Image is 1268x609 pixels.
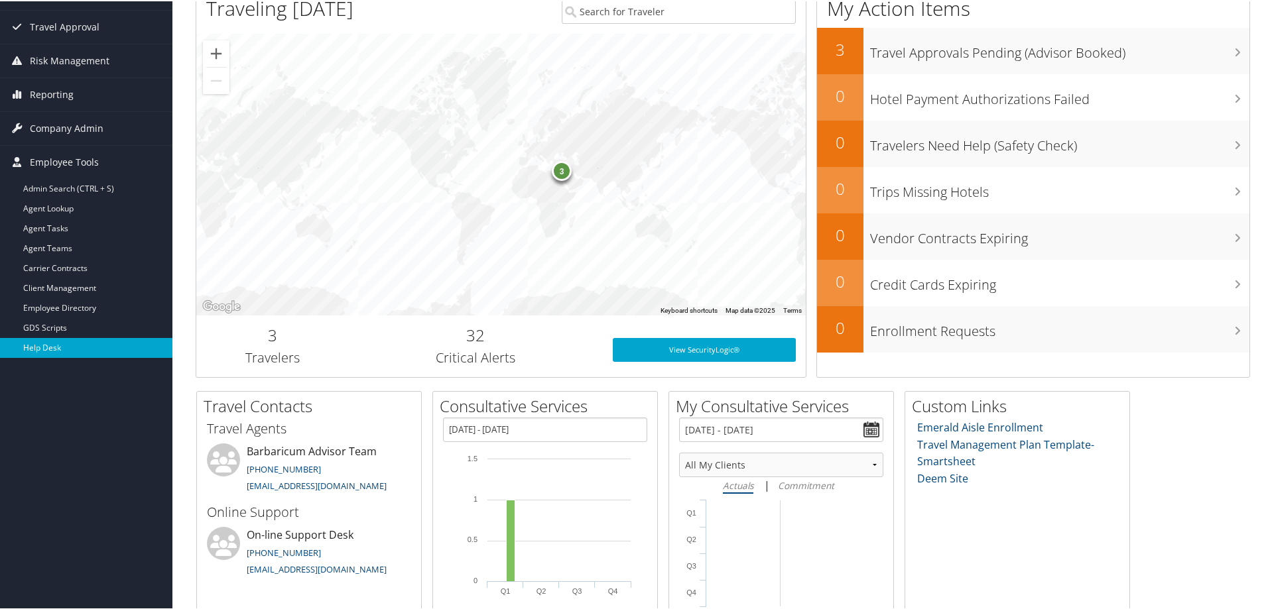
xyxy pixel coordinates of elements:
[870,175,1249,200] h3: Trips Missing Hotels
[30,77,74,110] span: Reporting
[726,305,775,313] span: Map data ©2025
[572,586,582,594] text: Q3
[817,315,863,338] h2: 0
[686,508,696,516] tspan: Q1
[203,66,229,93] button: Zoom out
[206,323,339,345] h2: 3
[817,37,863,60] h2: 3
[870,268,1249,293] h3: Credit Cards Expiring
[30,43,109,76] span: Risk Management
[468,534,477,542] tspan: 0.5
[817,258,1249,305] a: 0Credit Cards Expiring
[817,83,863,106] h2: 0
[870,129,1249,154] h3: Travelers Need Help (Safety Check)
[817,176,863,199] h2: 0
[30,111,103,144] span: Company Admin
[207,502,411,520] h3: Online Support
[247,562,387,574] a: [EMAIL_ADDRESS][DOMAIN_NAME]
[247,478,387,490] a: [EMAIL_ADDRESS][DOMAIN_NAME]
[200,297,243,314] img: Google
[817,119,1249,166] a: 0Travelers Need Help (Safety Check)
[200,297,243,314] a: Open this area in Google Maps (opens a new window)
[870,82,1249,107] h3: Hotel Payment Authorizations Failed
[537,586,546,594] text: Q2
[870,221,1249,247] h3: Vendor Contracts Expiring
[247,545,321,557] a: [PHONE_NUMBER]
[679,476,883,492] div: |
[817,130,863,152] h2: 0
[917,470,968,484] a: Deem Site
[207,418,411,437] h3: Travel Agents
[686,534,696,542] tspan: Q2
[440,394,657,416] h2: Consultative Services
[917,419,1043,433] a: Emerald Aisle Enrollment
[359,347,593,366] h3: Critical Alerts
[613,337,796,360] a: View SecurityLogic®
[30,9,99,42] span: Travel Approval
[552,160,572,180] div: 3
[778,478,834,490] i: Commitment
[817,212,1249,258] a: 0Vendor Contracts Expiring
[917,436,1094,468] a: Travel Management Plan Template- Smartsheet
[474,575,477,583] tspan: 0
[676,394,893,416] h2: My Consultative Services
[870,36,1249,61] h3: Travel Approvals Pending (Advisor Booked)
[686,561,696,569] tspan: Q3
[686,587,696,595] tspan: Q4
[783,305,802,313] a: Terms (opens in new tab)
[817,27,1249,73] a: 3Travel Approvals Pending (Advisor Booked)
[817,269,863,292] h2: 0
[203,39,229,66] button: Zoom in
[912,394,1129,416] h2: Custom Links
[661,305,718,314] button: Keyboard shortcuts
[359,323,593,345] h2: 32
[206,347,339,366] h3: Travelers
[817,305,1249,351] a: 0Enrollment Requests
[30,144,99,178] span: Employee Tools
[200,442,418,496] li: Barbaricum Advisor Team
[247,462,321,474] a: [PHONE_NUMBER]
[200,526,418,580] li: On-line Support Desk
[474,494,477,502] tspan: 1
[817,73,1249,119] a: 0Hotel Payment Authorizations Failed
[608,586,618,594] text: Q4
[204,394,421,416] h2: Travel Contacts
[870,314,1249,339] h3: Enrollment Requests
[817,223,863,245] h2: 0
[817,166,1249,212] a: 0Trips Missing Hotels
[501,586,511,594] text: Q1
[468,453,477,461] tspan: 1.5
[723,478,753,490] i: Actuals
